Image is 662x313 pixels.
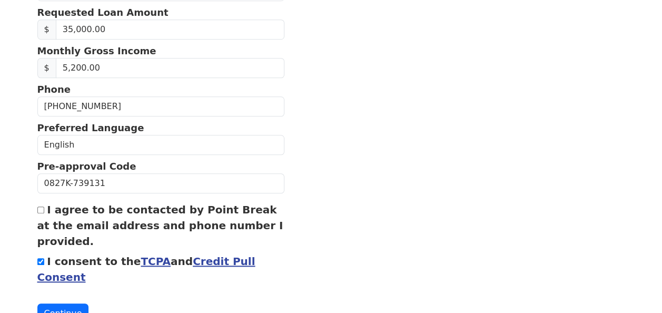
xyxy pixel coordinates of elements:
label: I consent to the and [37,255,255,283]
a: TCPA [141,255,171,268]
strong: Phone [37,84,71,95]
input: Pre-approval Code [37,173,285,193]
strong: Requested Loan Amount [37,7,169,18]
p: Monthly Gross Income [37,44,285,58]
span: $ [37,19,56,40]
strong: Pre-approval Code [37,161,136,172]
span: $ [37,58,56,78]
label: I agree to be contacted by Point Break at the email address and phone number I provided. [37,203,283,248]
input: Monthly Gross Income [56,58,284,78]
input: Requested Loan Amount [56,19,284,40]
input: Phone [37,96,285,116]
strong: Preferred Language [37,122,144,133]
